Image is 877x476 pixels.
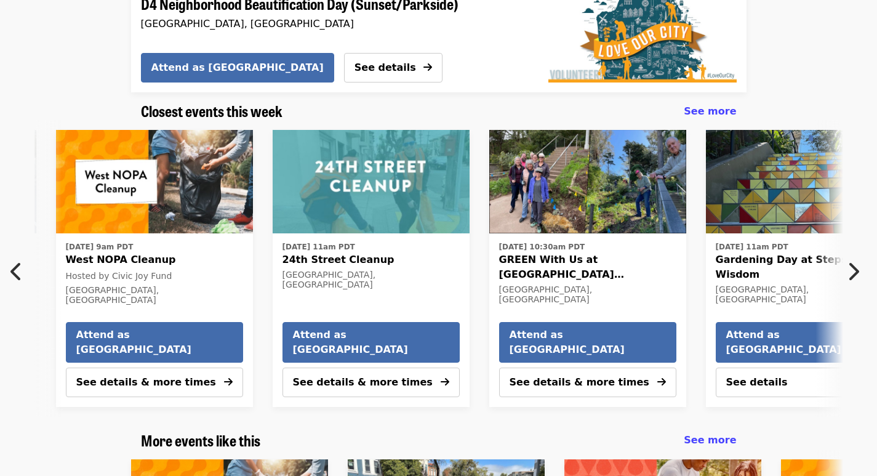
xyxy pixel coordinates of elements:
[141,18,519,30] div: [GEOGRAPHIC_DATA], [GEOGRAPHIC_DATA]
[141,102,282,120] a: Closest events this week
[510,328,666,357] span: Attend as [GEOGRAPHIC_DATA]
[282,241,355,252] time: [DATE] 11am PDT
[56,130,253,233] img: West NOPA Cleanup organized by Civic Joy Fund
[141,53,334,83] button: Attend as [GEOGRAPHIC_DATA]
[76,376,216,388] span: See details & more times
[66,241,134,252] time: [DATE] 9am PDT
[151,60,324,75] span: Attend as [GEOGRAPHIC_DATA]
[489,130,686,233] a: GREEN With Us at Upper Esmeralda Stairway Garden
[66,238,243,309] a: See details for "West NOPA Cleanup"
[131,432,747,450] div: More events like this
[282,322,460,363] button: Attend as [GEOGRAPHIC_DATA]
[423,62,432,73] i: arrow-right icon
[224,376,233,388] i: arrow-right icon
[66,368,243,397] button: See details & more times
[499,284,676,305] div: [GEOGRAPHIC_DATA], [GEOGRAPHIC_DATA]
[344,53,443,83] button: See details
[716,241,788,252] time: [DATE] 11am PDT
[282,252,460,267] span: 24th Street Cleanup
[836,254,877,289] button: Next item
[273,130,470,233] img: 24th Street Cleanup organized by SF Public Works
[657,376,666,388] i: arrow-right icon
[499,241,585,252] time: [DATE] 10:30am PDT
[499,368,676,397] button: See details & more times
[684,104,736,119] a: See more
[441,376,449,388] i: arrow-right icon
[847,260,859,283] i: chevron-right icon
[56,130,253,233] a: West NOPA Cleanup
[66,285,243,306] div: [GEOGRAPHIC_DATA], [GEOGRAPHIC_DATA]
[282,238,460,293] a: See details for "24th Street Cleanup"
[684,433,736,448] a: See more
[273,130,470,233] a: 24th Street Cleanup
[282,270,460,291] div: [GEOGRAPHIC_DATA], [GEOGRAPHIC_DATA]
[499,238,676,308] a: See details for "GREEN With Us at Upper Esmeralda Stairway Garden"
[66,271,172,281] span: Hosted by Civic Joy Fund
[141,429,260,451] span: More events like this
[66,322,243,363] button: Attend as [GEOGRAPHIC_DATA]
[66,252,243,267] span: West NOPA Cleanup
[131,102,747,120] div: Closest events this week
[684,105,736,117] span: See more
[726,376,788,388] span: See details
[282,368,460,397] button: See details & more times
[489,130,686,233] img: GREEN With Us at Upper Esmeralda Stairway Garden organized by SF Public Works
[76,328,233,357] span: Attend as [GEOGRAPHIC_DATA]
[10,260,23,283] i: chevron-left icon
[499,252,676,282] span: GREEN With Us at [GEOGRAPHIC_DATA][PERSON_NAME]
[293,328,449,357] span: Attend as [GEOGRAPHIC_DATA]
[293,376,433,388] span: See details & more times
[141,100,282,121] span: Closest events this week
[499,322,676,363] button: Attend as [GEOGRAPHIC_DATA]
[354,62,416,73] span: See details
[141,432,260,450] a: More events like this
[510,376,649,388] span: See details & more times
[684,434,736,446] span: See more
